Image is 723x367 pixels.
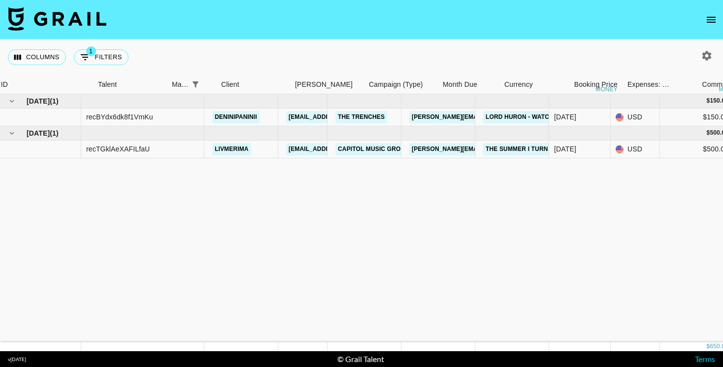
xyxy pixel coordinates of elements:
div: $ [707,129,710,137]
div: © Grail Talent [337,354,384,364]
a: Lord Huron - Watch Me Go [483,111,578,123]
a: deninipaninii [212,111,260,123]
div: USD [611,109,660,126]
div: Campaign (Type) [364,75,438,94]
div: v [DATE] [8,356,26,363]
button: Sort [202,77,216,91]
div: USD [611,141,660,158]
div: Booking Price [574,75,618,94]
div: [PERSON_NAME] [295,75,353,94]
div: Aug '25 [554,144,576,154]
button: Show filters [74,49,129,65]
span: 1 [86,46,96,56]
a: Capitol Music Group [335,143,411,155]
a: [EMAIL_ADDRESS][PERSON_NAME][DOMAIN_NAME] [286,111,447,123]
div: $ [707,97,710,105]
a: [PERSON_NAME][EMAIL_ADDRESS][DOMAIN_NAME] [409,143,570,155]
a: The Summer I Turn Pretty - [PERSON_NAME] + Who's your Boyfriend [483,143,715,155]
button: open drawer [701,10,721,30]
div: Currency [499,75,549,94]
div: Jul '25 [554,112,576,122]
div: Manager [167,75,216,94]
a: [EMAIL_ADDRESS][PERSON_NAME][DOMAIN_NAME] [286,143,447,155]
a: The Trenches [335,111,387,123]
span: [DATE] [27,96,50,106]
div: Expenses: Remove Commission? [623,75,672,94]
img: Grail Talent [8,7,106,31]
span: [DATE] [27,128,50,138]
div: recTGklAeXAFILfaU [86,144,150,154]
div: recBYdx6dk8f1VmKu [86,112,153,122]
button: Show filters [189,77,202,91]
span: ( 1 ) [50,128,59,138]
div: 1 active filter [189,77,202,91]
button: hide children [5,94,19,108]
button: hide children [5,126,19,140]
div: Booker [290,75,364,94]
div: Month Due [438,75,499,94]
div: Currency [504,75,533,94]
a: [PERSON_NAME][EMAIL_ADDRESS][DOMAIN_NAME] [409,111,570,123]
div: $ [707,342,710,351]
div: Talent [93,75,167,94]
div: Expenses: Remove Commission? [627,75,670,94]
a: Terms [695,354,715,364]
button: Select columns [8,49,66,65]
div: Month Due [443,75,477,94]
div: Client [216,75,290,94]
div: Campaign (Type) [369,75,423,94]
div: Manager [172,75,189,94]
div: money [595,86,618,92]
span: ( 1 ) [50,96,59,106]
div: Client [221,75,239,94]
a: livmerima [212,143,251,155]
div: Talent [98,75,117,94]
